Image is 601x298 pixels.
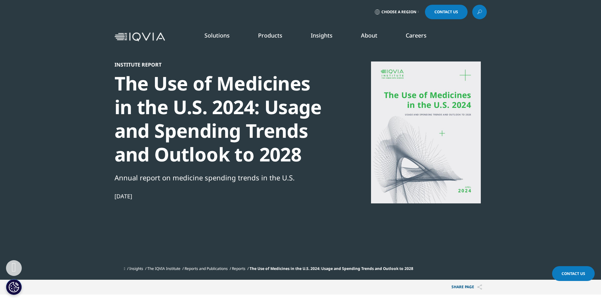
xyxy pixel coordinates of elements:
span: Contact Us [434,10,458,14]
a: The IQVIA Institute [147,266,180,271]
div: Institute Report [115,61,331,68]
img: Share PAGE [477,284,482,290]
a: Contact Us [552,266,595,281]
div: Annual report on medicine spending trends in the U.S. [115,172,331,183]
a: Reports [232,266,245,271]
div: [DATE] [115,192,331,200]
button: Cookie Settings [6,279,22,295]
a: Solutions [204,32,230,39]
button: Share PAGEShare PAGE [447,280,487,295]
a: About [361,32,377,39]
a: Reports and Publications [185,266,228,271]
a: Insights [311,32,333,39]
span: The Use of Medicines in the U.S. 2024: Usage and Spending Trends and Outlook to 2028 [250,266,413,271]
img: IQVIA Healthcare Information Technology and Pharma Clinical Research Company [115,32,165,42]
p: Share PAGE [447,280,487,295]
span: Choose a Region [381,9,416,15]
a: Insights [129,266,143,271]
nav: Primary [168,22,487,52]
a: Products [258,32,282,39]
div: The Use of Medicines in the U.S. 2024: Usage and Spending Trends and Outlook to 2028 [115,72,331,166]
span: Contact Us [562,271,585,276]
a: Contact Us [425,5,468,19]
a: Careers [406,32,427,39]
